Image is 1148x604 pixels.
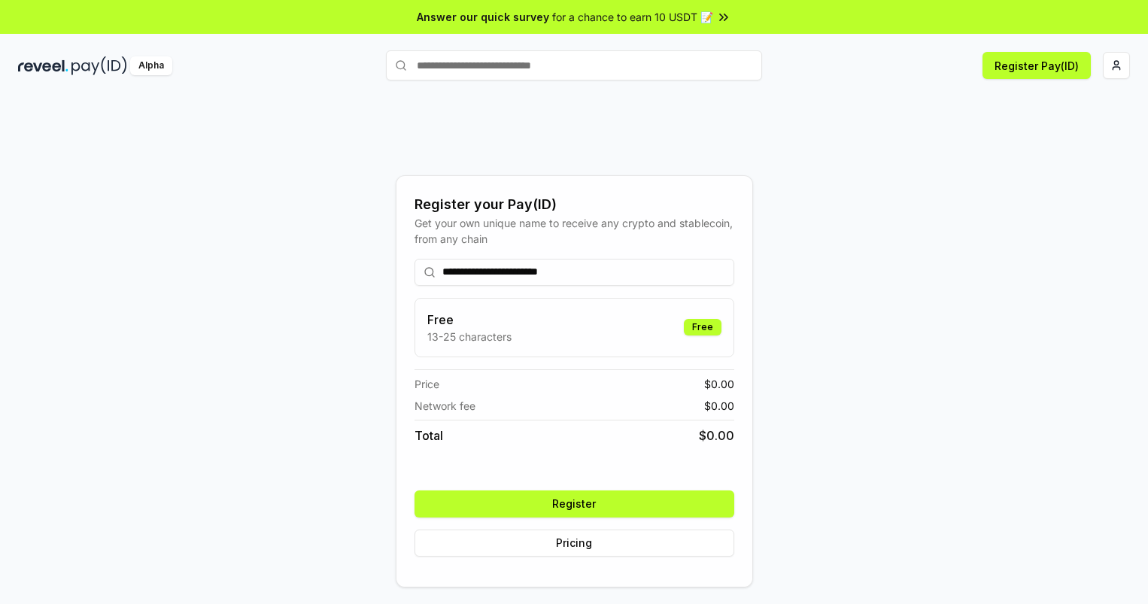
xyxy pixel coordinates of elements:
[982,52,1091,79] button: Register Pay(ID)
[427,329,512,344] p: 13-25 characters
[415,194,734,215] div: Register your Pay(ID)
[415,490,734,517] button: Register
[415,376,439,392] span: Price
[684,319,721,335] div: Free
[704,398,734,414] span: $ 0.00
[415,215,734,247] div: Get your own unique name to receive any crypto and stablecoin, from any chain
[417,9,549,25] span: Answer our quick survey
[415,426,443,445] span: Total
[699,426,734,445] span: $ 0.00
[415,398,475,414] span: Network fee
[71,56,127,75] img: pay_id
[18,56,68,75] img: reveel_dark
[130,56,172,75] div: Alpha
[704,376,734,392] span: $ 0.00
[415,530,734,557] button: Pricing
[427,311,512,329] h3: Free
[552,9,713,25] span: for a chance to earn 10 USDT 📝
